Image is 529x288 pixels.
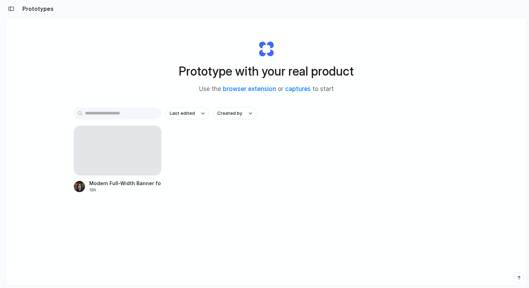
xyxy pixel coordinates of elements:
span: Created by [217,110,242,117]
div: Modern Full-Width Banner for Public Servants [89,180,161,187]
button: Created by [213,107,256,119]
span: Use the or to start [199,85,334,94]
button: Last edited [165,107,209,119]
div: 19h [89,187,161,193]
a: browser extension [223,85,276,92]
h1: Prototype with your real product [179,62,354,80]
a: Modern Full-Width Banner for Public Servants19h [74,126,161,193]
a: captures [285,85,311,92]
span: Last edited [170,110,195,117]
h2: Prototypes [20,5,54,13]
